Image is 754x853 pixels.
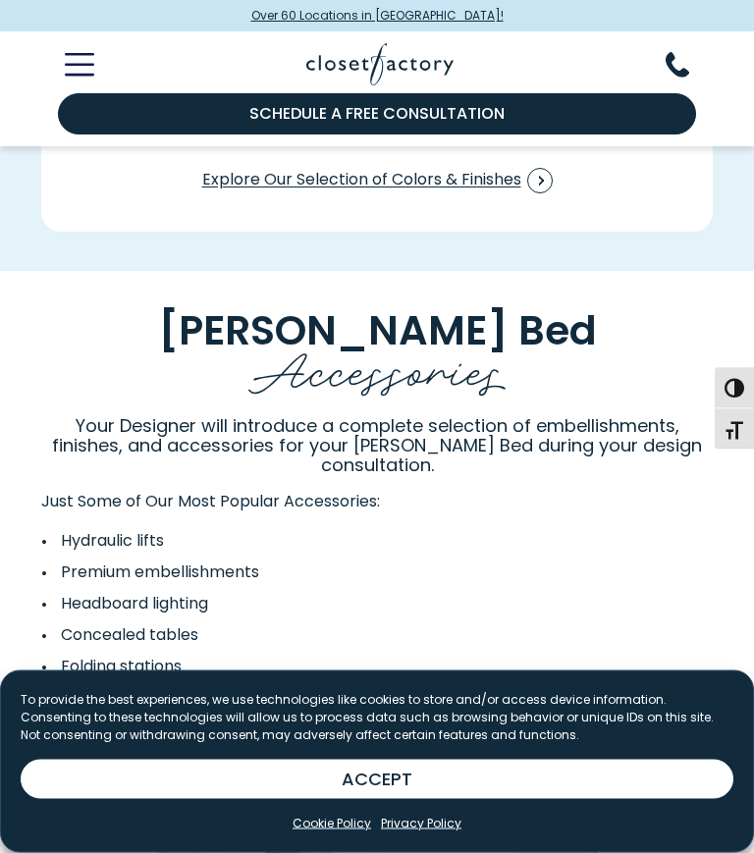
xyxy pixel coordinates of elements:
[58,93,696,134] a: Schedule a Free Consultation
[21,760,733,799] button: ACCEPT
[666,52,713,78] button: Phone Number
[41,656,713,679] li: Folding stations
[306,43,454,85] img: Closet Factory Logo
[715,408,754,450] button: Toggle Font size
[201,162,554,201] a: Explore Our Selection of Colors & Finishes
[715,367,754,408] button: Toggle High Contrast
[248,328,507,406] span: Accessories
[41,624,713,648] li: Concealed tables
[41,530,713,554] li: Hydraulic lifts
[41,561,713,585] li: Premium embellishments
[41,53,94,77] button: Toggle Mobile Menu
[158,304,597,360] span: [PERSON_NAME] Bed
[381,815,461,832] a: Privacy Policy
[41,491,713,514] p: Just Some of Our Most Popular Accessories:
[52,414,702,478] span: Your Designer will introduce a complete selection of embellishments, finishes, and accessories fo...
[21,691,733,744] p: To provide the best experiences, we use technologies like cookies to store and/or access device i...
[251,7,504,25] span: Over 60 Locations in [GEOGRAPHIC_DATA]!
[41,593,713,616] li: Headboard lighting
[202,169,553,194] span: Explore Our Selection of Colors & Finishes
[293,815,371,832] a: Cookie Policy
